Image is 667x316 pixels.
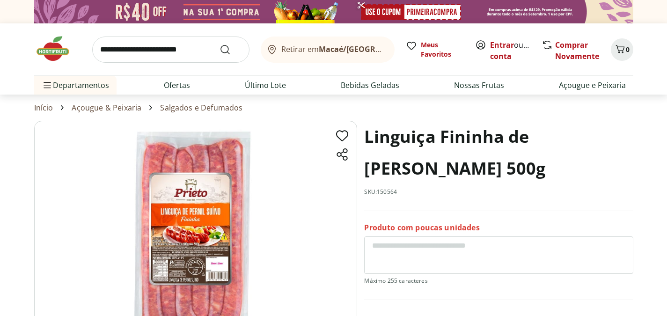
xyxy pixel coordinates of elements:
[72,103,141,112] a: Açougue & Peixaria
[559,80,626,91] a: Açougue e Peixaria
[341,80,399,91] a: Bebidas Geladas
[164,80,190,91] a: Ofertas
[555,40,599,61] a: Comprar Novamente
[490,40,542,61] a: Criar conta
[42,74,53,96] button: Menu
[421,40,464,59] span: Meus Favoritos
[319,44,424,54] b: Macaé/[GEOGRAPHIC_DATA]
[261,37,395,63] button: Retirar emMacaé/[GEOGRAPHIC_DATA]
[364,188,397,196] p: SKU: 150564
[245,80,286,91] a: Último Lote
[406,40,464,59] a: Meus Favoritos
[454,80,504,91] a: Nossas Frutas
[34,35,81,63] img: Hortifruti
[160,103,242,112] a: Salgados e Defumados
[611,38,633,61] button: Carrinho
[281,45,385,53] span: Retirar em
[364,222,479,233] p: Produto com poucas unidades
[626,45,630,54] span: 0
[42,74,109,96] span: Departamentos
[92,37,249,63] input: search
[34,103,53,112] a: Início
[490,40,514,50] a: Entrar
[490,39,532,62] span: ou
[364,121,633,184] h1: Linguiça Fininha de [PERSON_NAME] 500g
[220,44,242,55] button: Submit Search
